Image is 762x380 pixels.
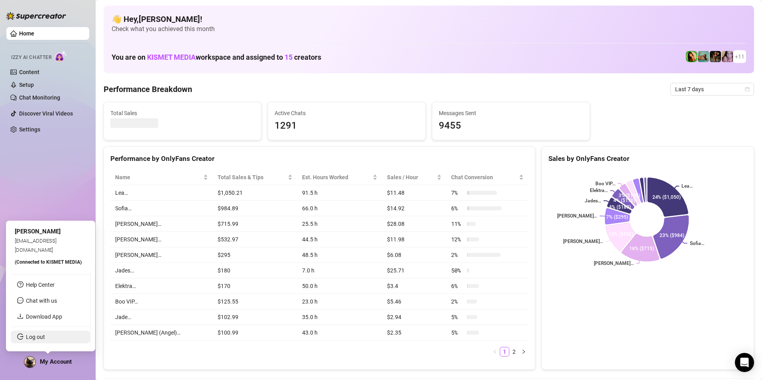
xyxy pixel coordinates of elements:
[213,278,297,294] td: $170
[722,51,733,62] img: Lea
[557,214,597,219] text: [PERSON_NAME]…
[11,331,90,343] li: Log out
[19,30,34,37] a: Home
[213,170,297,185] th: Total Sales & Tips
[112,14,746,25] h4: 👋 Hey, [PERSON_NAME] !
[115,173,202,182] span: Name
[15,259,82,265] span: (Connected to KISMET MEDIA )
[548,153,747,164] div: Sales by OnlyFans Creator
[500,347,509,356] a: 1
[297,201,382,216] td: 66.0 h
[112,53,321,62] h1: You are on workspace and assigned to creators
[297,294,382,309] td: 23.0 h
[387,173,435,182] span: Sales / Hour
[710,51,721,62] img: Ańa
[110,185,213,201] td: Lea…
[285,53,293,61] span: 15
[451,266,464,275] span: 50 %
[589,188,607,194] text: Elektra…
[500,347,509,356] li: 1
[104,84,192,95] h4: Performance Breakdown
[110,325,213,341] td: [PERSON_NAME] (Angel)…
[382,247,446,263] td: $6.08
[493,349,497,354] span: left
[213,216,297,232] td: $715.99
[213,263,297,278] td: $180
[451,173,517,182] span: Chat Conversion
[297,278,382,294] td: 50.0 h
[382,325,446,341] td: $2.35
[40,358,72,365] span: My Account
[213,185,297,201] td: $1,050.21
[110,247,213,263] td: [PERSON_NAME]…
[302,173,371,182] div: Est. Hours Worked
[112,25,746,33] span: Check what you achieved this month
[451,219,464,228] span: 11 %
[26,282,55,288] a: Help Center
[110,263,213,278] td: Jades…
[382,309,446,325] td: $2.94
[218,173,286,182] span: Total Sales & Tips
[686,51,697,62] img: Jade
[26,313,62,320] a: Download App
[297,232,382,247] td: 44.5 h
[213,309,297,325] td: $102.99
[19,94,60,101] a: Chat Monitoring
[451,235,464,244] span: 12 %
[490,347,500,356] button: left
[15,228,61,235] span: [PERSON_NAME]
[110,153,528,164] div: Performance by OnlyFans Creator
[297,325,382,341] td: 43.0 h
[275,118,419,133] span: 1291
[382,216,446,232] td: $28.08
[213,247,297,263] td: $295
[297,247,382,263] td: 48.5 h
[382,201,446,216] td: $14.92
[382,170,446,185] th: Sales / Hour
[24,356,35,368] img: ACg8ocLuFDpMvsIXegUUxDyH6lYqINK1kB6lp_Xi6ipuhnIBuug3WLqP=s96-c
[585,198,601,204] text: Jades…
[698,51,709,62] img: Boo VIP
[439,118,583,133] span: 9455
[297,216,382,232] td: 25.5 h
[519,347,528,356] li: Next Page
[19,82,34,88] a: Setup
[110,232,213,247] td: [PERSON_NAME]…
[451,251,464,259] span: 2 %
[110,309,213,325] td: Jade…
[55,51,67,62] img: AI Chatter
[594,261,634,266] text: [PERSON_NAME]…
[297,309,382,325] td: 35.0 h
[110,294,213,309] td: Boo VIP…
[147,53,196,61] span: KISMET MEDIA
[19,126,40,133] a: Settings
[17,297,24,304] span: message
[451,204,464,213] span: 6 %
[681,184,693,189] text: Lea…
[451,297,464,306] span: 2 %
[521,349,526,354] span: right
[213,232,297,247] td: $532.97
[382,294,446,309] td: $5.46
[735,52,744,61] span: + 11
[510,347,518,356] a: 2
[451,313,464,321] span: 5 %
[451,188,464,197] span: 7 %
[595,181,615,186] text: Boo VIP…
[563,239,603,245] text: [PERSON_NAME]…
[490,347,500,356] li: Previous Page
[382,232,446,247] td: $11.98
[110,201,213,216] td: Sofia…
[110,216,213,232] td: [PERSON_NAME]…
[26,334,45,340] a: Log out
[110,278,213,294] td: Elektra…
[213,294,297,309] td: $125.55
[745,87,750,92] span: calendar
[689,241,704,246] text: Sofia…
[213,325,297,341] td: $100.99
[19,69,39,75] a: Content
[735,353,754,372] div: Open Intercom Messenger
[6,12,66,20] img: logo-BBDzfeDw.svg
[446,170,528,185] th: Chat Conversion
[275,109,419,118] span: Active Chats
